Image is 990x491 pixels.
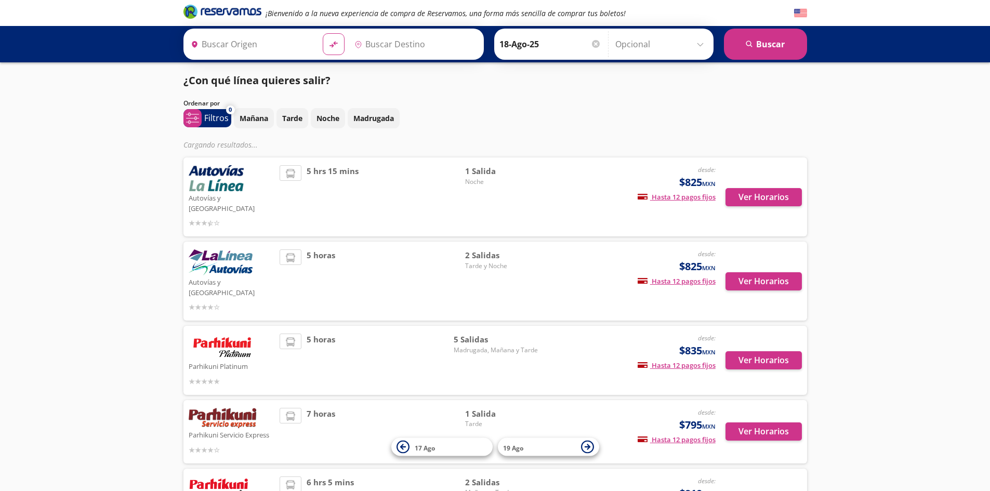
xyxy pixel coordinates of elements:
[499,31,601,57] input: Elegir Fecha
[698,249,716,258] em: desde:
[702,264,716,272] small: MXN
[307,165,359,229] span: 5 hrs 15 mins
[702,348,716,356] small: MXN
[498,438,599,456] button: 19 Ago
[187,31,314,57] input: Buscar Origen
[311,108,345,128] button: Noche
[679,259,716,274] span: $825
[189,360,275,372] p: Parhikuni Platinum
[183,4,261,22] a: Brand Logo
[189,275,275,298] p: Autovías y [GEOGRAPHIC_DATA]
[282,113,302,124] p: Tarde
[183,99,220,108] p: Ordenar por
[465,177,538,187] span: Noche
[465,419,538,429] span: Tarde
[698,334,716,342] em: desde:
[454,334,538,346] span: 5 Salidas
[725,272,802,290] button: Ver Horarios
[307,334,335,387] span: 5 horas
[702,422,716,430] small: MXN
[183,140,258,150] em: Cargando resultados ...
[465,165,538,177] span: 1 Salida
[615,31,708,57] input: Opcional
[794,7,807,20] button: English
[638,192,716,202] span: Hasta 12 pagos fijos
[348,108,400,128] button: Madrugada
[725,422,802,441] button: Ver Horarios
[183,73,331,88] p: ¿Con qué línea quieres salir?
[415,443,435,452] span: 17 Ago
[465,261,538,271] span: Tarde y Noche
[679,417,716,433] span: $795
[189,428,275,441] p: Parhikuni Servicio Express
[698,476,716,485] em: desde:
[465,476,538,488] span: 2 Salidas
[725,188,802,206] button: Ver Horarios
[234,108,274,128] button: Mañana
[503,443,523,452] span: 19 Ago
[702,180,716,188] small: MXN
[307,408,335,456] span: 7 horas
[189,408,256,429] img: Parhikuni Servicio Express
[350,31,478,57] input: Buscar Destino
[183,109,231,127] button: 0Filtros
[316,113,339,124] p: Noche
[204,112,229,124] p: Filtros
[266,8,626,18] em: ¡Bienvenido a la nueva experiencia de compra de Reservamos, una forma más sencilla de comprar tus...
[638,276,716,286] span: Hasta 12 pagos fijos
[698,165,716,174] em: desde:
[679,175,716,190] span: $825
[725,351,802,369] button: Ver Horarios
[307,249,335,313] span: 5 horas
[391,438,493,456] button: 17 Ago
[189,165,244,191] img: Autovías y La Línea
[189,191,275,214] p: Autovías y [GEOGRAPHIC_DATA]
[189,334,256,360] img: Parhikuni Platinum
[679,343,716,359] span: $835
[229,105,232,114] span: 0
[465,249,538,261] span: 2 Salidas
[638,361,716,370] span: Hasta 12 pagos fijos
[698,408,716,417] em: desde:
[465,408,538,420] span: 1 Salida
[189,249,253,275] img: Autovías y La Línea
[724,29,807,60] button: Buscar
[240,113,268,124] p: Mañana
[454,346,538,355] span: Madrugada, Mañana y Tarde
[638,435,716,444] span: Hasta 12 pagos fijos
[276,108,308,128] button: Tarde
[183,4,261,19] i: Brand Logo
[353,113,394,124] p: Madrugada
